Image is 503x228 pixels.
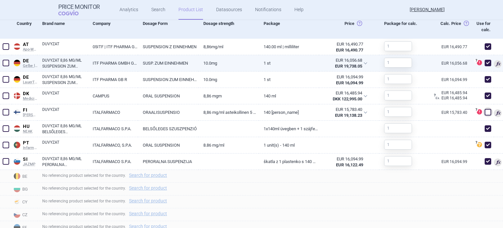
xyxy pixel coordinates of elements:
[433,93,437,97] span: ?
[198,55,259,71] a: 10.0mg
[88,154,138,170] a: ITALFARMACO S.P.A.
[138,39,198,55] a: SUSPENSION Z EINNEHMEN
[12,210,37,218] span: CZ
[259,121,319,137] a: 1x140ml üvegben + 1 szájfecske ndő
[336,162,363,167] strong: EUR 16,122.49
[384,140,412,150] input: 1
[198,88,259,104] a: 8,86 mgm
[138,15,198,38] div: Dosage Form
[259,154,319,170] a: škatla z 1 plastenko s 140 ml suspenzije in 5 ml graduirano brizgo
[441,78,469,82] a: EUR 16,094.99
[14,76,20,83] img: Germany
[23,107,37,113] span: FI
[14,125,20,132] img: Hungary
[474,108,478,112] span: ?
[14,93,20,99] img: Denmark
[23,47,37,52] span: Apo-Warenv.III
[324,107,362,118] abbr: Nájdená cena bez DPH a OP lekárne
[14,43,20,50] img: Austria
[324,74,363,86] abbr: Ex-Factory bez DPH zo zdroja
[336,80,363,85] strong: EUR 16,094.99
[42,57,88,69] a: DUVYZAT 8,86 MG/ML SUSPENSION ZUM EINNEHMEN
[129,186,167,190] a: Search for product
[88,121,138,137] a: ITALFARMACO S.P.A.
[14,109,20,115] img: Finland
[335,113,362,118] strong: EUR 19,138.23
[198,72,259,88] a: 10.0mg
[14,186,20,192] img: Bulgaria
[23,140,37,146] span: PT
[324,156,363,162] div: EUR 16,094.99
[88,137,138,153] a: ITALFARMACO, S.P.A.
[259,137,319,153] a: 1 unit(s) - 140 ml
[88,39,138,55] a: 05ITF | ITF PHARMA GMBH
[14,173,20,179] img: Belgium
[23,96,37,101] span: Medicinpriser
[384,123,412,133] input: 1
[494,158,502,166] span: Used for calculation
[88,88,138,104] a: CAMPUS
[441,61,469,65] a: EUR 16,056.68
[12,15,37,38] div: Country
[58,4,100,10] strong: Price Monitor
[23,58,37,64] span: DE
[441,160,469,164] a: EUR 16,094.99
[259,72,319,88] a: 1 St
[474,59,478,63] span: ?
[12,197,37,206] span: CY
[436,96,440,100] span: Ex.
[42,139,88,151] a: DUVYZAT
[319,88,371,104] div: EUR 16,485.94DKK 122,995.00
[14,60,20,66] img: Germany
[12,90,37,101] a: DKDKMedicinpriser
[12,106,37,117] a: FIFI[PERSON_NAME]
[129,173,167,177] a: Search for product
[319,55,371,72] div: EUR 16,056.68EUR 19,738.05
[23,64,37,68] span: Gelbe liste
[324,90,362,102] abbr: Nájdená cena bez odpočtu marže distribútora
[384,41,412,51] input: 1
[14,142,20,148] img: Portugal
[42,107,88,118] a: DUVYZAT
[23,146,37,150] span: Infarmed Infomed
[12,139,37,150] a: PTPTInfarmed Infomed
[336,48,363,52] strong: EUR 16,490.77
[12,40,37,52] a: ATATApo-Warenv.III
[384,107,412,117] input: 1
[198,137,259,153] a: 8.86 mg/ml
[494,60,502,68] span: Used for calculation
[198,15,259,38] div: Dosage strength
[58,10,88,15] span: COGVIO
[88,72,138,88] a: ITF PHARMA GB R
[42,186,170,191] span: No referencing product selected for the country.
[23,42,37,48] span: AT
[259,55,319,71] a: 1 ST
[384,156,412,166] input: 1
[23,91,37,97] span: DK
[333,96,362,101] strong: DKK 122,995.00
[138,55,198,71] a: SUSP. ZUM EINNEHMEN
[42,41,88,53] a: DUVYZAT
[324,156,363,168] abbr: MZSR metodika
[379,15,419,38] div: Package for calc.
[324,57,362,69] abbr: MZSR metodika (hradené LP na recept)
[58,4,100,16] a: Price MonitorCOGVIO
[138,104,198,120] a: ORAALISUSPENSIO
[42,173,170,178] span: No referencing product selected for the country.
[37,15,88,38] div: Brand name
[494,109,502,117] span: Used for calculation
[469,15,494,38] div: Use for calc.
[384,91,412,100] input: 1
[324,74,363,80] div: EUR 16,094.99
[138,137,198,153] a: ORAL SUSPENSION
[42,199,170,203] span: No referencing product selected for the country.
[42,123,88,135] a: DUVYZAT 8,86 MG/ML BELSŐLEGES SZUSZPENZIÓ
[88,15,138,38] div: Company
[23,124,37,130] span: HU
[12,155,37,167] a: SISIJAZMP
[129,211,167,216] a: Search for product
[441,45,469,49] a: EUR 16,490.77
[129,198,167,203] a: Search for product
[259,39,319,55] a: 140.00 ML | Milliliter
[419,15,469,38] div: Calc. Price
